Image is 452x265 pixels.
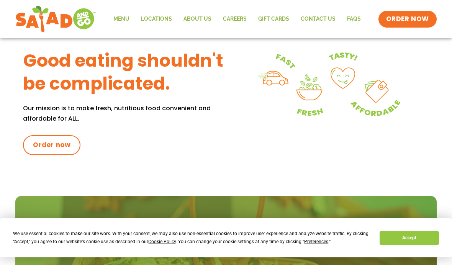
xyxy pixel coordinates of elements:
[33,141,70,150] span: Order now
[23,49,226,95] h3: Good eating shouldn't be complicated.
[295,10,341,28] a: Contact Us
[108,10,367,28] nav: Menu
[178,10,217,28] a: About Us
[148,239,176,244] span: Cookie Policy
[23,135,80,155] a: Order now
[378,11,437,28] a: ORDER NOW
[386,15,429,24] span: ORDER NOW
[252,10,295,28] a: GIFT CARDS
[217,10,252,28] a: Careers
[380,231,439,245] button: Accept
[304,239,328,244] span: Preferences
[13,230,370,246] div: We use essential cookies to make our site work. With your consent, we may also use non-essential ...
[135,10,178,28] a: Locations
[23,103,226,124] p: Our mission is to make fresh, nutritious food convenient and affordable for ALL.
[108,10,135,28] a: Menu
[341,10,367,28] a: FAQs
[15,4,96,34] img: new-SAG-logo-768×292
